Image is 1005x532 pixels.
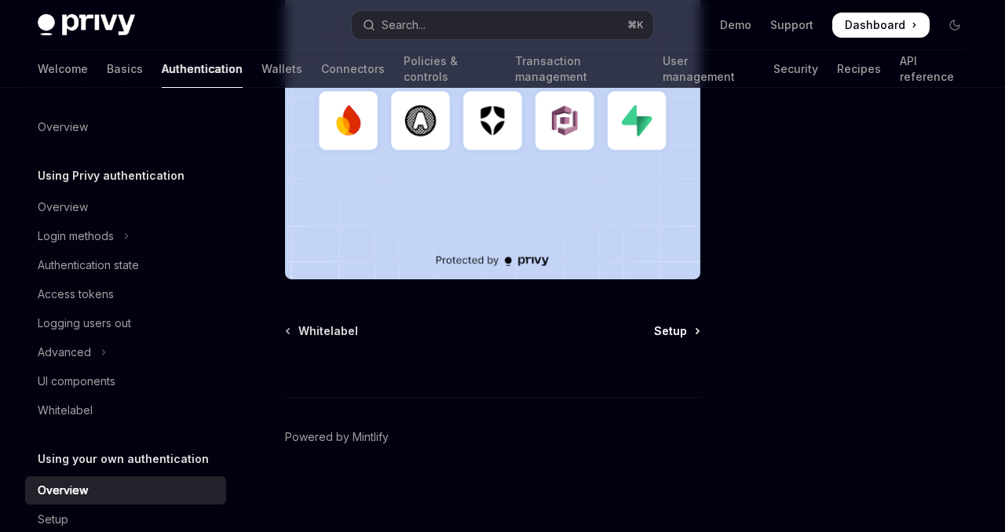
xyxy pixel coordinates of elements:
a: User management [663,50,754,88]
img: dark logo [38,14,135,36]
a: Logging users out [25,309,226,337]
div: Authentication state [38,256,139,275]
a: Recipes [837,50,881,88]
button: Toggle Advanced section [25,338,226,366]
a: Authentication [162,50,243,88]
span: Setup [654,323,687,339]
span: Dashboard [845,17,905,33]
a: API reference [900,50,967,88]
div: Setup [38,510,68,529]
div: Advanced [38,343,91,362]
span: Whitelabel [298,323,358,339]
a: Security [773,50,818,88]
a: Setup [654,323,699,339]
a: Welcome [38,50,88,88]
div: Overview [38,118,88,137]
div: Overview [38,481,88,500]
a: Connectors [321,50,385,88]
a: Transaction management [515,50,644,88]
a: Powered by Mintlify [285,429,389,445]
div: Login methods [38,227,114,246]
div: Logging users out [38,314,131,333]
a: Overview [25,476,226,505]
a: Whitelabel [287,323,358,339]
a: Overview [25,113,226,141]
a: Demo [720,17,751,33]
div: Search... [382,16,426,35]
span: ⌘ K [627,19,644,31]
a: Policies & controls [404,50,496,88]
a: Support [770,17,813,33]
a: Whitelabel [25,396,226,425]
a: UI components [25,367,226,395]
h5: Using your own authentication [38,450,209,468]
a: Authentication state [25,251,226,279]
button: Open search [352,11,653,39]
div: Access tokens [38,285,114,304]
div: Overview [38,198,88,217]
a: Dashboard [832,13,930,38]
a: Wallets [261,50,302,88]
a: Basics [107,50,143,88]
a: Overview [25,193,226,221]
a: Access tokens [25,280,226,308]
div: Whitelabel [38,401,93,420]
button: Toggle Login methods section [25,222,226,250]
div: UI components [38,372,115,391]
button: Toggle dark mode [942,13,967,38]
h5: Using Privy authentication [38,166,185,185]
